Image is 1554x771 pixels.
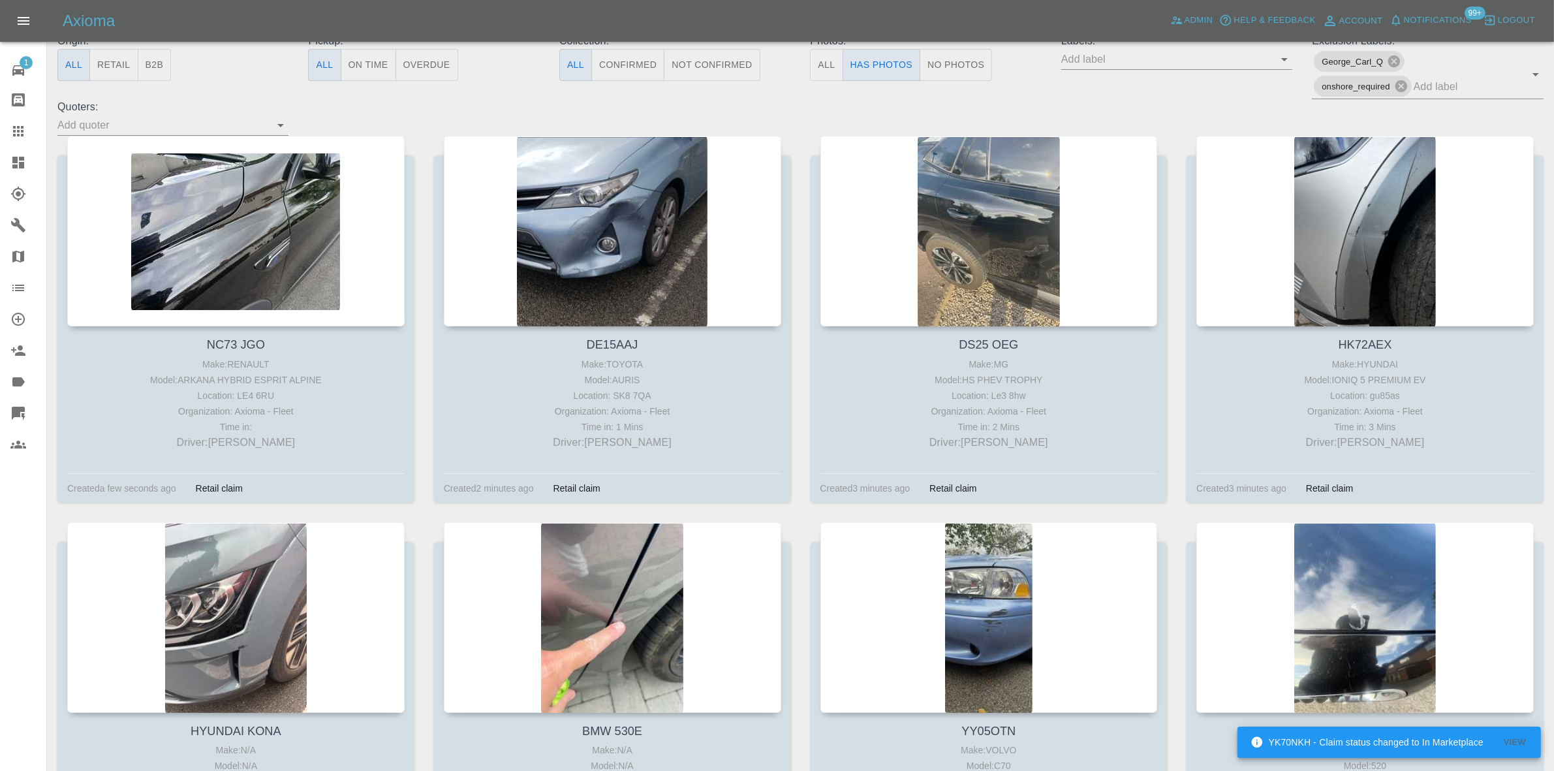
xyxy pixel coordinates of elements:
div: onshore_required [1314,76,1411,97]
button: Open drawer [8,5,39,37]
div: Location: SK8 7QA [447,388,778,403]
a: NC73 JGO [207,338,265,351]
div: Created a few seconds ago [67,480,176,496]
div: Location: LE4 6RU [70,388,401,403]
a: Admin [1167,10,1217,31]
a: YY05OTN [961,725,1016,738]
div: Time in: 1 Mins [447,419,778,435]
div: Organization: Axioma - Fleet [70,403,401,419]
div: Make: N/A [70,742,401,758]
span: George_Carl_Q [1314,54,1391,69]
a: DS25 OEG [959,338,1018,351]
button: All [810,49,843,81]
button: Has Photos [843,49,921,81]
a: HK72AEX [1339,338,1392,351]
button: Confirmed [591,49,664,81]
div: Retail claim [544,480,610,496]
button: Notifications [1386,10,1475,31]
div: Make: HYUNDAI [1200,356,1531,372]
div: Time in: 3 Mins [1200,419,1531,435]
div: Location: gu85as [1200,388,1531,403]
div: Time in: [70,419,401,435]
div: Model: HS PHEV TROPHY [824,372,1155,388]
p: Quoters: [57,99,288,115]
a: Account [1319,10,1386,31]
span: Account [1339,14,1383,29]
button: Open [1527,65,1545,84]
button: On Time [341,49,396,81]
button: Help & Feedback [1216,10,1318,31]
a: BMW 530E [582,725,642,738]
input: Add label [1414,76,1507,97]
p: Driver: [PERSON_NAME] [447,435,778,450]
div: Location: Le3 8hw [824,388,1155,403]
div: Created 3 minutes ago [820,480,910,496]
button: No Photos [920,49,992,81]
div: Make: TOYOTA [447,356,778,372]
input: Add quoter [57,115,269,135]
p: Driver: [PERSON_NAME] [824,435,1155,450]
button: Retail [89,49,138,81]
input: Add label [1061,49,1273,69]
button: All [57,49,90,81]
p: Driver: [PERSON_NAME] [70,435,401,450]
span: Help & Feedback [1234,13,1315,28]
span: Admin [1185,13,1213,28]
span: Notifications [1404,13,1472,28]
div: Created 2 minutes ago [444,480,534,496]
button: Overdue [396,49,458,81]
button: Logout [1480,10,1538,31]
a: DE15AAJ [587,338,638,351]
button: B2B [138,49,172,81]
button: All [308,49,341,81]
span: 99+ [1465,7,1485,20]
div: George_Carl_Q [1314,51,1405,72]
div: Created 3 minutes ago [1196,480,1286,496]
a: HYUNDAI KONA [191,725,281,738]
div: Model: AURIS [447,372,778,388]
span: Logout [1498,13,1535,28]
button: Not Confirmed [664,49,760,81]
button: Open [272,116,290,134]
span: 1 [20,56,33,69]
div: Make: VOLVO [824,742,1155,758]
div: Organization: Axioma - Fleet [447,403,778,419]
div: Retail claim [1296,480,1363,496]
div: Time in: 2 Mins [824,419,1155,435]
span: onshore_required [1314,79,1397,94]
div: Make: RENAULT [70,356,401,372]
div: Make: BMW [1200,742,1531,758]
div: YK70NKH - Claim status changed to In Marketplace [1251,731,1484,754]
p: Driver: [PERSON_NAME] [1200,435,1531,450]
div: Make: MG [824,356,1155,372]
div: Model: IONIQ 5 PREMIUM EV [1200,372,1531,388]
div: Model: ARKANA HYBRID ESPRIT ALPINE [70,372,401,388]
button: Open [1275,50,1294,69]
h5: Axioma [63,10,115,31]
div: Retail claim [920,480,986,496]
div: Retail claim [186,480,253,496]
div: Organization: Axioma - Fleet [824,403,1155,419]
div: Organization: Axioma - Fleet [1200,403,1531,419]
button: View [1494,732,1536,753]
div: Make: N/A [447,742,778,758]
button: All [559,49,592,81]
